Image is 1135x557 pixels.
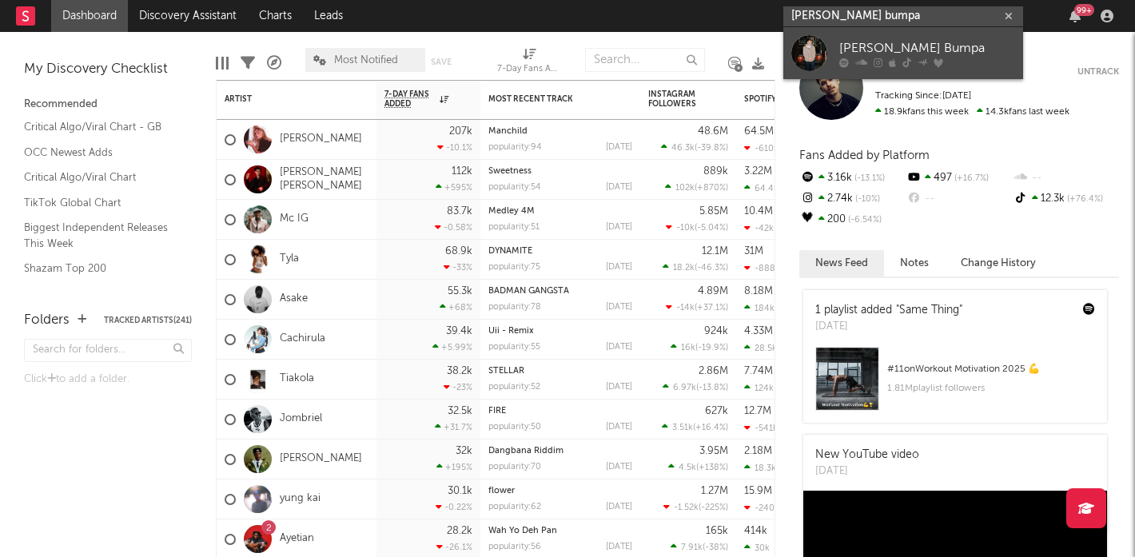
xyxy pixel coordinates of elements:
div: +31.7 % [435,422,472,432]
span: 18.2k [673,264,695,273]
div: popularity: 94 [488,143,542,152]
span: -10k [676,224,695,233]
div: 12.1M [702,246,728,257]
div: [PERSON_NAME] Bumpa [839,38,1015,58]
div: 7-Day Fans Added (7-Day Fans Added) [497,60,561,79]
div: 48.6M [698,126,728,137]
a: BADMAN GANGSTA [488,287,569,296]
span: 4.5k [679,464,696,472]
div: Wah Yo Deh Pan [488,527,632,535]
a: Dangbana Riddim [488,447,564,456]
div: popularity: 54 [488,183,541,192]
div: 7-Day Fans Added (7-Day Fans Added) [497,40,561,86]
div: +595 % [436,182,472,193]
div: 32k [456,446,472,456]
span: -39.8 % [697,144,726,153]
span: 46.3k [671,144,695,153]
a: Shazam Top 200 [24,260,176,277]
div: flower [488,487,632,495]
span: 6.97k [673,384,696,392]
div: [DATE] [606,383,632,392]
button: 99+ [1069,10,1081,22]
a: [PERSON_NAME] [280,133,362,146]
div: -42k [744,223,774,233]
div: 3.95M [699,446,728,456]
div: [DATE] [606,263,632,272]
div: 184k [744,303,775,313]
span: +138 % [699,464,726,472]
div: 10.4M [744,206,773,217]
div: [DATE] [606,503,632,511]
div: 1.27M [701,486,728,496]
input: Search... [585,48,705,72]
div: [DATE] [606,423,632,432]
div: 207k [449,126,472,137]
div: -610k [744,143,779,153]
button: Save [431,58,452,66]
div: Uii - Remix [488,327,632,336]
div: Dangbana Riddim [488,447,632,456]
div: Recommended [24,95,192,114]
div: [DATE] [606,303,632,312]
div: popularity: 70 [488,463,541,471]
div: popularity: 55 [488,343,540,352]
div: [DATE] [606,143,632,152]
div: Sweetness [488,167,632,176]
div: 68.9k [445,246,472,257]
a: STELLAR [488,367,524,376]
div: +195 % [436,462,472,472]
span: 18.9k fans this week [875,107,969,117]
div: popularity: 50 [488,423,541,432]
a: OCC Newest Adds [24,144,176,161]
div: [DATE] [815,464,919,479]
span: -1.52k [674,503,699,512]
div: [DATE] [606,343,632,352]
div: Folders [24,311,70,330]
div: [DATE] [815,319,962,335]
button: News Feed [799,250,884,277]
div: FIRE [488,407,632,416]
div: 2.18M [744,446,772,456]
a: Biggest Independent Releases This Week [24,219,176,252]
div: 165k [706,526,728,536]
a: flower [488,487,515,495]
a: Medley 4M [488,207,535,216]
span: +870 % [697,184,726,193]
div: Instagram Followers [648,90,704,109]
input: Search for artists [783,6,1023,26]
a: Jombriel [280,412,322,426]
div: [DATE] [606,463,632,471]
div: 15.9M [744,486,772,496]
div: 1.81M playlist followers [887,379,1095,398]
div: Edit Columns [216,40,229,86]
div: [DATE] [606,223,632,232]
a: #11onWorkout Motivation 2025 💪1.81Mplaylist followers [803,347,1107,423]
div: ( ) [663,262,728,273]
div: 497 [906,168,1012,189]
div: Filters [241,40,255,86]
div: 12.3k [1013,189,1119,209]
span: 3.51k [672,424,693,432]
div: ( ) [671,542,728,552]
div: STELLAR [488,367,632,376]
div: popularity: 62 [488,503,541,511]
div: 30.1k [448,486,472,496]
span: -10 % [853,195,880,204]
div: 124k [744,383,774,393]
div: +68 % [440,302,472,312]
div: A&R Pipeline [267,40,281,86]
div: -- [1013,168,1119,189]
span: -6.54 % [846,216,882,225]
div: 3.16k [799,168,906,189]
div: popularity: 52 [488,383,540,392]
div: -10.1 % [437,142,472,153]
div: 64.4k [744,183,779,193]
span: 14.3k fans last week [875,107,1069,117]
div: 64.5M [744,126,774,137]
div: 112k [452,166,472,177]
a: yung kai [280,492,321,506]
button: Notes [884,250,945,277]
span: -5.04 % [697,224,726,233]
a: Critical Algo/Viral Chart [24,169,176,186]
a: Cachirula [280,332,325,346]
